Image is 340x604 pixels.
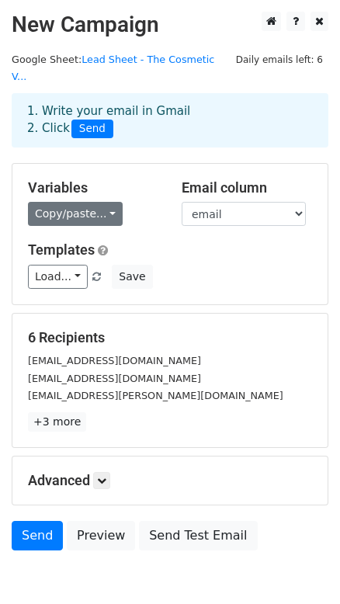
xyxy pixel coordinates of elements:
a: Preview [67,521,135,550]
small: Google Sheet: [12,54,214,83]
a: Templates [28,241,95,258]
a: Lead Sheet - The Cosmetic V... [12,54,214,83]
h5: Email column [182,179,312,196]
small: [EMAIL_ADDRESS][DOMAIN_NAME] [28,373,201,384]
a: Daily emails left: 6 [231,54,328,65]
a: Send [12,521,63,550]
div: 1. Write your email in Gmail 2. Click [16,102,324,138]
a: Load... [28,265,88,289]
small: [EMAIL_ADDRESS][PERSON_NAME][DOMAIN_NAME] [28,390,283,401]
span: Send [71,120,113,138]
h5: Variables [28,179,158,196]
button: Save [112,265,152,289]
small: [EMAIL_ADDRESS][DOMAIN_NAME] [28,355,201,366]
a: Send Test Email [139,521,257,550]
a: +3 more [28,412,86,432]
h2: New Campaign [12,12,328,38]
span: Daily emails left: 6 [231,51,328,68]
h5: Advanced [28,472,312,489]
h5: 6 Recipients [28,329,312,346]
a: Copy/paste... [28,202,123,226]
div: 聊天小组件 [262,529,340,604]
iframe: Chat Widget [262,529,340,604]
